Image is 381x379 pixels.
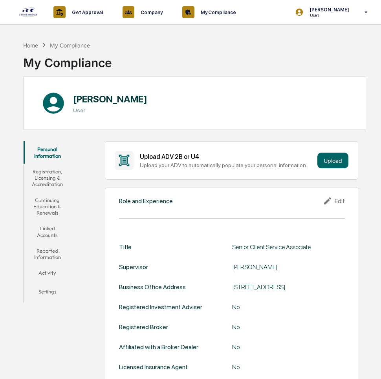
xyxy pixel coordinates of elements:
[24,265,71,284] button: Activity
[232,363,345,371] div: No
[50,42,90,49] div: My Compliance
[119,343,198,351] div: Affiliated with a Broker Dealer
[323,196,345,206] div: Edit
[304,7,353,13] p: [PERSON_NAME]
[232,303,345,311] div: No
[119,243,132,251] div: Title
[24,192,71,221] button: Continuing Education & Renewals
[24,220,71,243] button: Linked Accounts
[317,153,348,168] button: Upload
[24,164,71,192] button: Registration, Licensing & Accreditation
[119,363,188,371] div: Licensed Insurance Agent
[23,42,38,49] div: Home
[140,153,314,160] div: Upload ADV 2B or U4
[140,162,314,168] div: Upload your ADV to automatically populate your personal information.
[194,9,240,15] p: My Compliance
[73,107,147,113] h3: User
[232,263,345,271] div: [PERSON_NAME]
[304,13,353,18] p: Users
[232,243,345,251] div: Senior Client Service Associate
[23,49,112,70] div: My Compliance
[119,197,173,205] div: Role and Experience
[19,7,38,17] img: logo
[24,243,71,265] button: Reported Information
[73,93,147,105] h1: [PERSON_NAME]
[119,303,202,311] div: Registered Investment Adviser
[134,9,167,15] p: Company
[24,141,71,164] button: Personal Information
[119,283,186,291] div: Business Office Address
[232,343,345,351] div: No
[66,9,107,15] p: Get Approval
[119,323,168,331] div: Registered Broker
[232,283,345,291] div: [STREET_ADDRESS]
[24,141,71,302] div: secondary tabs example
[24,284,71,302] button: Settings
[119,263,148,271] div: Supervisor
[232,323,345,331] div: No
